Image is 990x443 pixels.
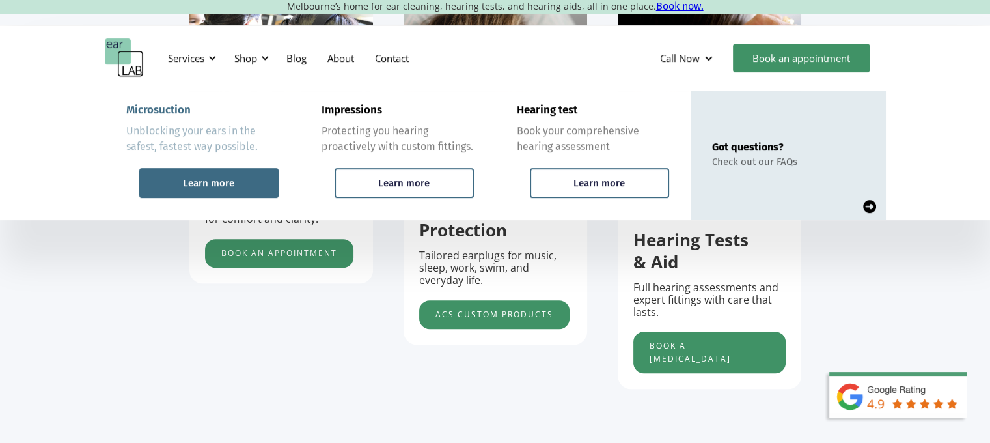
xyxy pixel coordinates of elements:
div: Got questions? [712,141,797,153]
div: Unblocking your ears in the safest, fastest way possible. [126,123,279,154]
a: Book an appointment [733,44,870,72]
a: Blog [276,39,317,77]
div: Hearing test [517,104,577,117]
div: Check out our FAQs [712,156,797,167]
div: Shop [227,38,273,78]
p: Full hearing assessments and expert fittings with care that lasts. [633,281,786,319]
div: Learn more [183,177,234,189]
div: Services [168,51,204,64]
div: Protecting you hearing proactively with custom fittings. [322,123,474,154]
a: Got questions?Check out our FAQs [691,91,886,220]
a: MicrosuctionUnblocking your ears in the safest, fastest way possible.Learn more [105,91,300,220]
strong: Hearing Tests & Aid [633,228,749,274]
p: Gentle, water-free microsuction ear wax removal for comfort and clarity. [205,188,357,226]
a: Contact [364,39,419,77]
a: Hearing testBook your comprehensive hearing assessmentLearn more [495,91,691,220]
div: Shop [234,51,257,64]
div: Microsuction [126,104,191,117]
div: Learn more [573,177,625,189]
div: Services [160,38,220,78]
div: Learn more [378,177,430,189]
a: acs custom products [419,300,570,329]
a: ImpressionsProtecting you hearing proactively with custom fittings.Learn more [300,91,495,220]
a: Book an appointment [205,239,353,268]
div: Impressions [322,104,382,117]
div: Call Now [650,38,726,78]
p: Tailored earplugs for music, sleep, work, swim, and everyday life. [419,250,571,287]
div: Call Now [660,51,700,64]
a: home [105,38,144,78]
div: Book your comprehensive hearing assessment [517,123,669,154]
a: Book a [MEDICAL_DATA] [633,332,786,373]
a: About [317,39,364,77]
